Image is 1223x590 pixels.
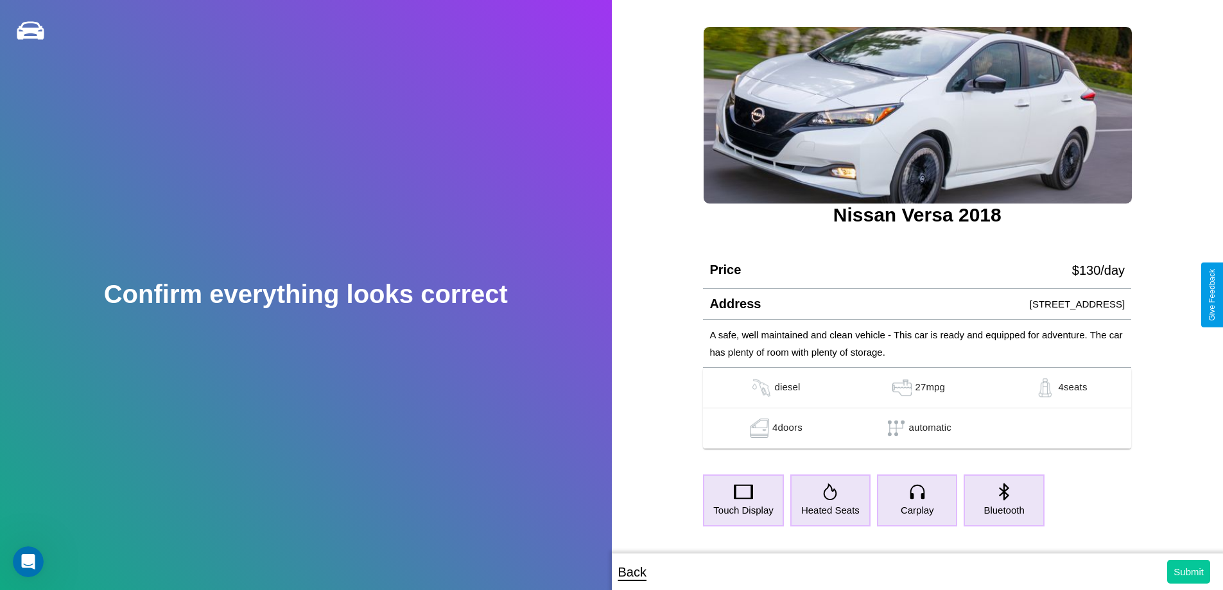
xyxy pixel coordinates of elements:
[713,501,773,519] p: Touch Display
[104,280,508,309] h2: Confirm everything looks correct
[909,419,951,438] p: automatic
[801,501,860,519] p: Heated Seats
[1032,378,1058,397] img: gas
[1167,560,1210,584] button: Submit
[13,546,44,577] iframe: Intercom live chat
[703,368,1131,449] table: simple table
[915,378,945,397] p: 27 mpg
[889,378,915,397] img: gas
[1030,295,1125,313] p: [STREET_ADDRESS]
[774,378,800,397] p: diesel
[747,419,772,438] img: gas
[709,297,761,311] h4: Address
[749,378,774,397] img: gas
[1208,269,1217,321] div: Give Feedback
[901,501,934,519] p: Carplay
[772,419,802,438] p: 4 doors
[709,263,741,277] h4: Price
[709,326,1125,361] p: A safe, well maintained and clean vehicle - This car is ready and equipped for adventure. The car...
[703,204,1131,226] h3: Nissan Versa 2018
[1058,378,1087,397] p: 4 seats
[1072,259,1125,282] p: $ 130 /day
[984,501,1024,519] p: Bluetooth
[618,560,646,584] p: Back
